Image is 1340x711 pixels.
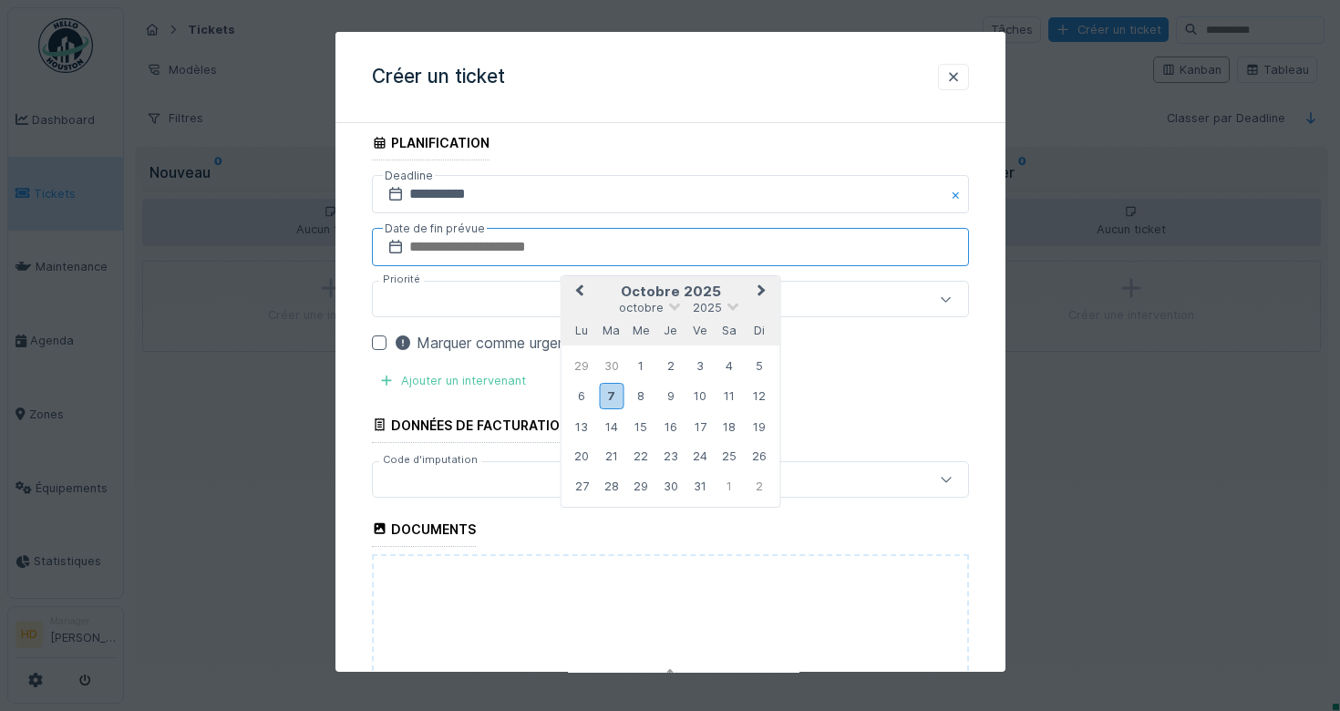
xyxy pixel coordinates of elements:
[569,354,593,378] div: Choose lundi 29 septembre 2025
[687,385,712,409] div: Choose vendredi 10 octobre 2025
[716,318,741,343] div: samedi
[628,415,653,439] div: Choose mercredi 15 octobre 2025
[569,445,593,469] div: Choose lundi 20 octobre 2025
[747,445,771,469] div: Choose dimanche 26 octobre 2025
[372,516,477,547] div: Documents
[716,445,741,469] div: Choose samedi 25 octobre 2025
[569,415,593,439] div: Choose lundi 13 octobre 2025
[569,474,593,499] div: Choose lundi 27 octobre 2025
[562,279,592,308] button: Previous Month
[628,318,653,343] div: mercredi
[372,412,570,443] div: Données de facturation
[561,284,779,301] h2: octobre 2025
[747,318,771,343] div: dimanche
[628,474,653,499] div: Choose mercredi 29 octobre 2025
[657,445,682,469] div: Choose jeudi 23 octobre 2025
[687,445,712,469] div: Choose vendredi 24 octobre 2025
[748,279,778,308] button: Next Month
[747,385,771,409] div: Choose dimanche 12 octobre 2025
[657,385,682,409] div: Choose jeudi 9 octobre 2025
[599,474,624,499] div: Choose mardi 28 octobre 2025
[394,333,572,355] div: Marquer comme urgent
[687,474,712,499] div: Choose vendredi 31 octobre 2025
[687,415,712,439] div: Choose vendredi 17 octobre 2025
[716,354,741,378] div: Choose samedi 4 octobre 2025
[599,318,624,343] div: mardi
[687,354,712,378] div: Choose vendredi 3 octobre 2025
[379,273,424,288] label: Priorité
[657,354,682,378] div: Choose jeudi 2 octobre 2025
[747,415,771,439] div: Choose dimanche 19 octobre 2025
[657,474,682,499] div: Choose jeudi 30 octobre 2025
[599,445,624,469] div: Choose mardi 21 octobre 2025
[747,354,771,378] div: Choose dimanche 5 octobre 2025
[628,354,653,378] div: Choose mercredi 1 octobre 2025
[628,385,653,409] div: Choose mercredi 8 octobre 2025
[693,302,722,315] span: 2025
[383,220,487,240] label: Date de fin prévue
[599,384,624,410] div: Choose mardi 7 octobre 2025
[657,415,682,439] div: Choose jeudi 16 octobre 2025
[383,167,435,187] label: Deadline
[716,415,741,439] div: Choose samedi 18 octobre 2025
[569,385,593,409] div: Choose lundi 6 octobre 2025
[379,452,481,468] label: Code d'imputation
[372,369,533,394] div: Ajouter un intervenant
[747,474,771,499] div: Choose dimanche 2 novembre 2025
[657,318,682,343] div: jeudi
[687,318,712,343] div: vendredi
[566,352,773,501] div: Month octobre, 2025
[569,318,593,343] div: lundi
[372,129,490,160] div: Planification
[716,385,741,409] div: Choose samedi 11 octobre 2025
[599,354,624,378] div: Choose mardi 30 septembre 2025
[716,474,741,499] div: Choose samedi 1 novembre 2025
[619,302,664,315] span: octobre
[628,445,653,469] div: Choose mercredi 22 octobre 2025
[372,66,505,88] h3: Créer un ticket
[599,415,624,439] div: Choose mardi 14 octobre 2025
[949,176,969,214] button: Close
